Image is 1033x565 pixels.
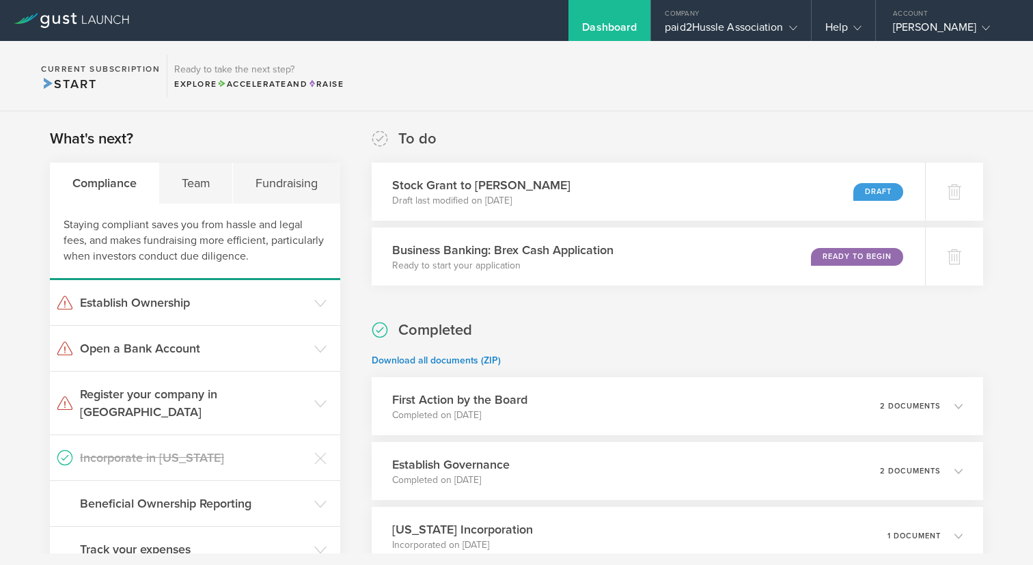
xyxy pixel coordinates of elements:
div: paid2Hussle Association [665,20,797,41]
div: Business Banking: Brex Cash ApplicationReady to start your applicationReady to Begin [372,228,925,286]
h3: Stock Grant to [PERSON_NAME] [392,176,570,194]
p: 1 document [887,532,941,540]
h3: Register your company in [GEOGRAPHIC_DATA] [80,385,307,421]
h2: Current Subscription [41,65,160,73]
h3: Beneficial Ownership Reporting [80,495,307,512]
h3: Establish Ownership [80,294,307,312]
h3: Incorporate in [US_STATE] [80,449,307,467]
div: Compliance [50,163,159,204]
div: Staying compliant saves you from hassle and legal fees, and makes fundraising more efficient, par... [50,204,340,280]
p: 2 documents [880,402,941,410]
h3: Business Banking: Brex Cash Application [392,241,614,259]
p: Completed on [DATE] [392,409,527,422]
p: Completed on [DATE] [392,473,510,487]
div: Draft [853,183,903,201]
p: Ready to start your application [392,259,614,273]
span: Raise [307,79,344,89]
div: Dashboard [582,20,637,41]
h2: What's next? [50,129,133,149]
h3: Track your expenses [80,540,307,558]
p: Incorporated on [DATE] [392,538,533,552]
h3: Ready to take the next step? [174,65,344,74]
div: Help [825,20,862,41]
h2: Completed [398,320,472,340]
div: Explore [174,78,344,90]
div: Stock Grant to [PERSON_NAME]Draft last modified on [DATE]Draft [372,163,925,221]
h2: To do [398,129,437,149]
span: Start [41,77,96,92]
h3: First Action by the Board [392,391,527,409]
h3: [US_STATE] Incorporation [392,521,533,538]
div: Team [159,163,233,204]
span: Accelerate [217,79,287,89]
div: [PERSON_NAME] [893,20,1009,41]
div: Ready to take the next step?ExploreAccelerateandRaise [167,55,350,97]
p: 2 documents [880,467,941,475]
h3: Open a Bank Account [80,340,307,357]
a: Download all documents (ZIP) [372,355,501,366]
iframe: Chat Widget [965,499,1033,565]
div: Fundraising [233,163,340,204]
h3: Establish Governance [392,456,510,473]
p: Draft last modified on [DATE] [392,194,570,208]
div: Ready to Begin [811,248,903,266]
span: and [217,79,308,89]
